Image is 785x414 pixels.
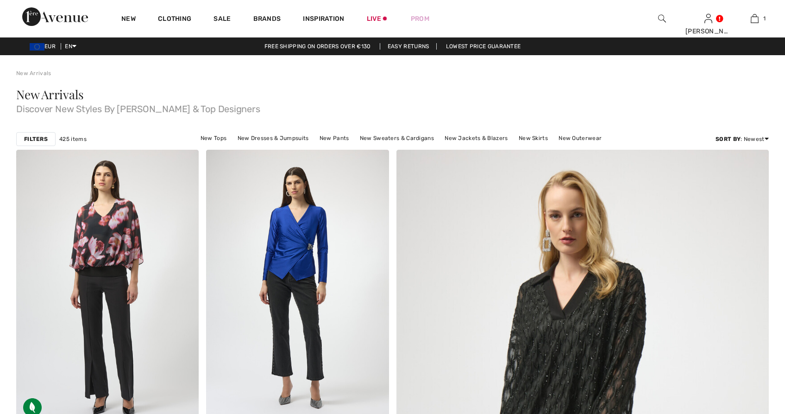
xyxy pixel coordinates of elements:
img: My Info [704,13,712,24]
a: Easy Returns [380,43,437,50]
a: Sign In [704,14,712,23]
img: My Bag [751,13,759,24]
span: Inspiration [303,15,344,25]
a: New [121,15,136,25]
a: Prom [411,14,429,24]
span: EN [65,43,76,50]
img: search the website [658,13,666,24]
strong: Filters [24,135,48,143]
a: New Outerwear [554,132,606,144]
a: New Arrivals [16,70,51,76]
a: 1 [732,13,777,24]
a: Clothing [158,15,191,25]
a: New Sweaters & Cardigans [355,132,439,144]
span: EUR [30,43,59,50]
a: New Pants [315,132,354,144]
span: Discover New Styles By [PERSON_NAME] & Top Designers [16,101,769,114]
span: New Arrivals [16,86,83,102]
img: 1ère Avenue [22,7,88,26]
a: New Dresses & Jumpsuits [233,132,314,144]
a: New Tops [196,132,231,144]
a: Lowest Price Guarantee [439,43,528,50]
a: Sale [214,15,231,25]
span: 1 [763,14,766,23]
img: Euro [30,43,44,51]
iframe: Opens a widget where you can chat to one of our agents [725,344,776,368]
strong: Sort By [716,136,741,142]
a: New Jackets & Blazers [440,132,512,144]
a: New Skirts [514,132,553,144]
div: : Newest [716,135,769,143]
a: Live [367,14,389,24]
a: Brands [253,15,281,25]
a: Free shipping on orders over €130 [257,43,378,50]
span: 425 items [59,135,87,143]
div: [PERSON_NAME] [685,26,731,36]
